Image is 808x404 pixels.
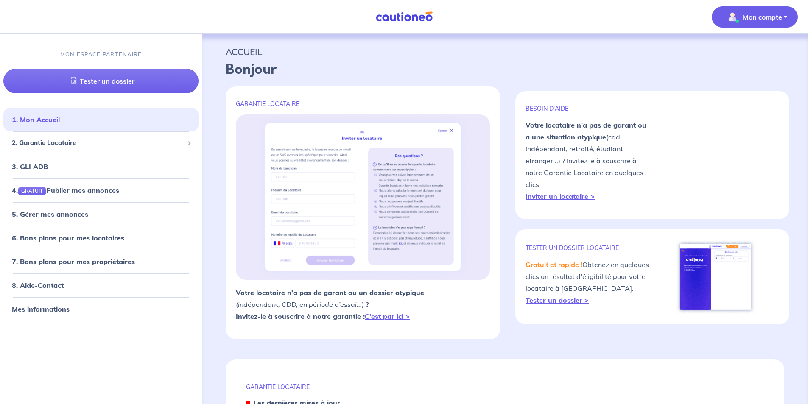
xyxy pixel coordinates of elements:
img: invite.png [256,114,470,280]
div: 8. Aide-Contact [3,277,199,294]
strong: ? [366,300,369,309]
strong: Invitez-le à souscrire à notre garantie : [236,312,410,320]
a: 7. Bons plans pour mes propriétaires [12,257,135,266]
div: 1. Mon Accueil [3,111,199,128]
div: 5. Gérer mes annonces [3,206,199,223]
p: Obtenez en quelques clics un résultat d'éligibilité pour votre locataire à [GEOGRAPHIC_DATA]. [526,259,652,306]
p: (cdd, indépendant, retraité, étudiant étranger...) ? Invitez le à souscrire à notre Garantie Loca... [526,119,652,202]
p: ACCUEIL [226,44,784,59]
a: Inviter un locataire > [526,192,595,201]
img: Cautioneo [372,11,436,22]
a: Mes informations [12,305,70,313]
p: BESOIN D'AIDE [526,105,652,112]
div: Mes informations [3,301,199,318]
em: (indépendant, CDD, en période d’essai...) [236,300,364,309]
button: illu_account_valid_menu.svgMon compte [712,6,798,28]
a: 4.GRATUITPublier mes annonces [12,186,119,195]
strong: Votre locataire n'a pas de garant ou a une situation atypique [526,121,646,141]
p: GARANTIE LOCATAIRE [246,383,764,391]
img: simulateur.png [676,240,756,314]
a: 3. GLI ADB [12,162,48,171]
a: 6. Bons plans pour mes locataires [12,234,124,242]
div: 6. Bons plans pour mes locataires [3,229,199,246]
p: MON ESPACE PARTENAIRE [60,50,142,59]
em: Gratuit et rapide ! [526,260,582,269]
a: Tester un dossier > [526,296,589,304]
p: TESTER un dossier locataire [526,244,652,252]
p: Bonjour [226,59,784,80]
a: 5. Gérer mes annonces [12,210,88,218]
a: C’est par ici > [365,312,410,320]
div: 4.GRATUITPublier mes annonces [3,182,199,199]
a: 8. Aide-Contact [12,281,64,290]
div: 3. GLI ADB [3,158,199,175]
img: illu_account_valid_menu.svg [726,10,739,24]
span: 2. Garantie Locataire [12,138,184,148]
a: 1. Mon Accueil [12,115,60,124]
p: GARANTIE LOCATAIRE [236,100,490,108]
div: 2. Garantie Locataire [3,135,199,151]
p: Mon compte [743,12,782,22]
a: Tester un dossier [3,69,199,93]
div: 7. Bons plans pour mes propriétaires [3,253,199,270]
strong: Votre locataire n’a pas de garant ou un dossier atypique [236,288,424,297]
